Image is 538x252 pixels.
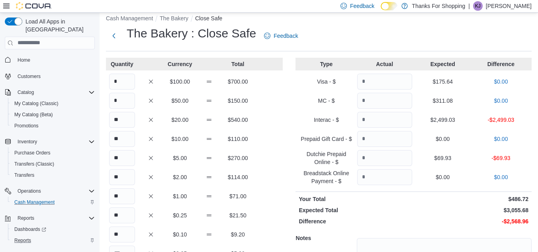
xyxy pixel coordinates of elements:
[11,170,37,180] a: Transfers
[14,213,95,223] span: Reports
[11,236,34,245] a: Reports
[473,154,528,162] p: -$69.93
[8,158,98,170] button: Transfers (Classic)
[11,225,95,234] span: Dashboards
[11,121,95,131] span: Promotions
[357,150,412,166] input: Quantity
[473,135,528,143] p: $0.00
[167,116,193,124] p: $20.00
[299,135,354,143] p: Prepaid Gift Card - $
[415,206,528,214] p: $3,055.68
[225,78,251,86] p: $700.00
[109,227,135,242] input: Quantity
[8,120,98,131] button: Promotions
[14,213,37,223] button: Reports
[106,14,532,24] nav: An example of EuiBreadcrumbs
[468,1,470,11] p: |
[11,225,49,234] a: Dashboards
[299,78,354,86] p: Visa - $
[473,116,528,124] p: -$2,499.03
[415,60,470,68] p: Expected
[473,97,528,105] p: $0.00
[473,173,528,181] p: $0.00
[299,169,354,185] p: Breadstack Online Payment - $
[473,1,483,11] div: Khari Jones-Morrissette
[473,60,528,68] p: Difference
[14,100,59,107] span: My Catalog (Classic)
[357,131,412,147] input: Quantity
[415,195,528,203] p: $486.72
[473,78,528,86] p: $0.00
[14,72,44,81] a: Customers
[109,112,135,128] input: Quantity
[11,170,95,180] span: Transfers
[8,147,98,158] button: Purchase Orders
[109,207,135,223] input: Quantity
[299,217,412,225] p: Difference
[106,28,122,44] button: Next
[2,136,98,147] button: Inventory
[14,199,55,205] span: Cash Management
[14,172,34,178] span: Transfers
[299,206,412,214] p: Expected Total
[415,135,470,143] p: $0.00
[225,135,251,143] p: $110.00
[415,97,470,105] p: $311.08
[14,55,33,65] a: Home
[357,93,412,109] input: Quantity
[225,97,251,105] p: $150.00
[225,231,251,238] p: $9.20
[167,192,193,200] p: $1.00
[11,99,95,108] span: My Catalog (Classic)
[299,60,354,68] p: Type
[167,60,193,68] p: Currency
[167,97,193,105] p: $50.00
[2,186,98,197] button: Operations
[225,60,251,68] p: Total
[11,110,95,119] span: My Catalog (Beta)
[299,195,412,203] p: Your Total
[225,173,251,181] p: $114.00
[167,154,193,162] p: $5.00
[225,211,251,219] p: $21.50
[2,87,98,98] button: Catalog
[8,235,98,246] button: Reports
[2,54,98,66] button: Home
[11,110,56,119] a: My Catalog (Beta)
[18,57,30,63] span: Home
[8,170,98,181] button: Transfers
[412,1,465,11] p: Thanks For Shopping
[167,173,193,181] p: $2.00
[350,2,374,10] span: Feedback
[14,55,95,65] span: Home
[14,186,95,196] span: Operations
[11,159,95,169] span: Transfers (Classic)
[274,32,298,40] span: Feedback
[225,116,251,124] p: $540.00
[14,123,39,129] span: Promotions
[11,121,42,131] a: Promotions
[415,217,528,225] p: -$2,568.96
[109,169,135,185] input: Quantity
[14,186,44,196] button: Operations
[357,112,412,128] input: Quantity
[14,137,95,147] span: Inventory
[2,213,98,224] button: Reports
[299,150,354,166] p: Dutchie Prepaid Online - $
[167,135,193,143] p: $10.00
[109,188,135,204] input: Quantity
[18,89,34,96] span: Catalog
[127,25,256,41] h1: The Bakery : Close Safe
[8,109,98,120] button: My Catalog (Beta)
[11,159,57,169] a: Transfers (Classic)
[14,226,46,232] span: Dashboards
[415,154,470,162] p: $69.93
[225,192,251,200] p: $71.00
[11,148,54,158] a: Purchase Orders
[106,15,153,21] button: Cash Management
[160,15,188,21] button: The Bakery
[14,161,54,167] span: Transfers (Classic)
[109,74,135,90] input: Quantity
[225,154,251,162] p: $270.00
